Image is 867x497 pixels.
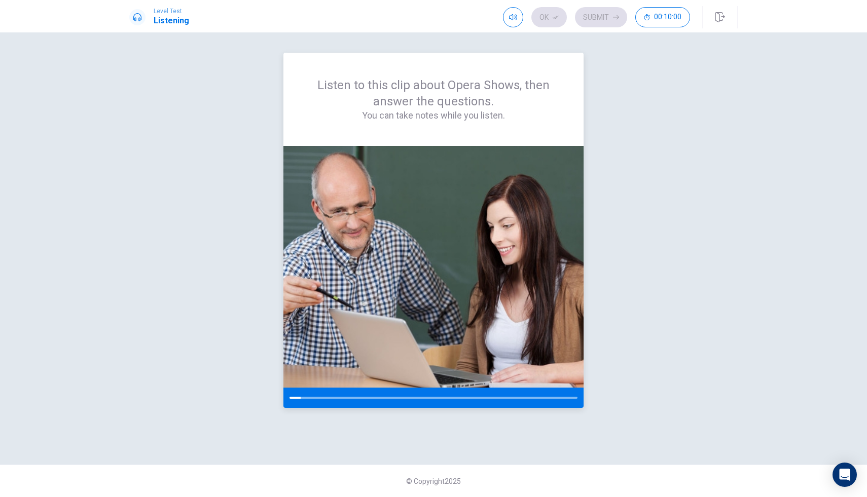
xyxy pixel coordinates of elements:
[635,7,690,27] button: 00:10:00
[406,477,461,485] span: © Copyright 2025
[308,109,559,122] h4: You can take notes while you listen.
[308,77,559,122] div: Listen to this clip about Opera Shows, then answer the questions.
[654,13,681,21] span: 00:10:00
[154,15,189,27] h1: Listening
[283,146,584,388] img: passage image
[154,8,189,15] span: Level Test
[833,463,857,487] div: Open Intercom Messenger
